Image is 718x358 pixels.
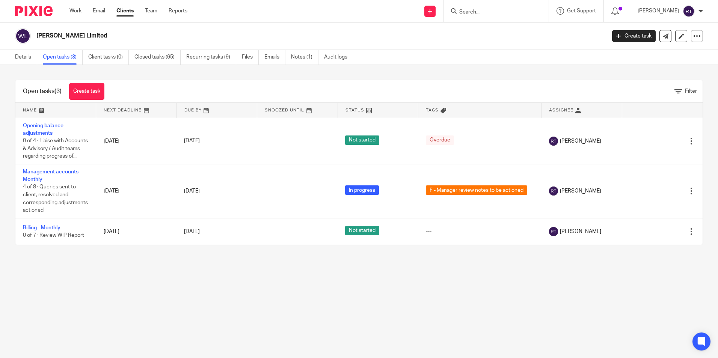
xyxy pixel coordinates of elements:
[23,138,88,159] span: 0 of 4 · Liaise with Accounts & Advisory / Audit teams regarding progress of...
[23,225,60,230] a: Billing - Monthly
[549,227,558,236] img: svg%3E
[264,50,285,65] a: Emails
[612,30,656,42] a: Create task
[88,50,129,65] a: Client tasks (0)
[345,135,379,145] span: Not started
[96,218,177,245] td: [DATE]
[15,50,37,65] a: Details
[93,7,105,15] a: Email
[426,108,439,112] span: Tags
[184,229,200,234] span: [DATE]
[549,187,558,196] img: svg%3E
[184,188,200,194] span: [DATE]
[43,50,83,65] a: Open tasks (3)
[345,108,364,112] span: Status
[426,185,527,195] span: F - Manager review notes to be actioned
[169,7,187,15] a: Reports
[549,137,558,146] img: svg%3E
[69,83,104,100] a: Create task
[23,233,84,238] span: 0 of 7 · Review WIP Report
[69,7,81,15] a: Work
[15,6,53,16] img: Pixie
[426,228,534,235] div: ---
[134,50,181,65] a: Closed tasks (65)
[96,118,177,164] td: [DATE]
[345,226,379,235] span: Not started
[560,137,601,145] span: [PERSON_NAME]
[426,135,454,145] span: Overdue
[96,164,177,218] td: [DATE]
[15,28,31,44] img: svg%3E
[23,123,63,136] a: Opening balance adjustments
[324,50,353,65] a: Audit logs
[23,169,81,182] a: Management accounts - Monthly
[184,138,200,144] span: [DATE]
[345,185,379,195] span: In progress
[685,89,697,94] span: Filter
[459,9,526,16] input: Search
[242,50,259,65] a: Files
[23,87,62,95] h1: Open tasks
[116,7,134,15] a: Clients
[567,8,596,14] span: Get Support
[23,185,88,213] span: 4 of 8 · Queries sent to client, resolved and corresponding adjustments actioned
[683,5,695,17] img: svg%3E
[186,50,236,65] a: Recurring tasks (9)
[638,7,679,15] p: [PERSON_NAME]
[265,108,304,112] span: Snoozed Until
[145,7,157,15] a: Team
[560,187,601,195] span: [PERSON_NAME]
[560,228,601,235] span: [PERSON_NAME]
[54,88,62,94] span: (3)
[36,32,488,40] h2: [PERSON_NAME] Limited
[291,50,318,65] a: Notes (1)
